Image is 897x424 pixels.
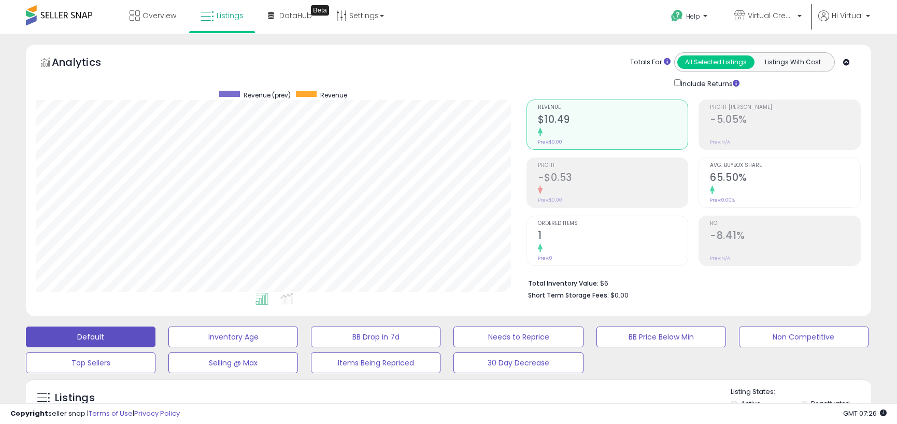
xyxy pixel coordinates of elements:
[168,352,298,373] button: Selling @ Max
[26,327,155,347] button: Default
[26,352,155,373] button: Top Sellers
[710,114,860,128] h2: -5.05%
[538,221,688,227] span: Ordered Items
[279,10,312,21] span: DataHub
[538,114,688,128] h2: $10.49
[528,276,853,289] li: $6
[538,255,552,261] small: Prev: 0
[666,77,752,89] div: Include Returns
[538,197,562,203] small: Prev: $0.00
[538,139,562,145] small: Prev: $0.00
[217,10,244,21] span: Listings
[538,105,688,110] span: Revenue
[754,55,831,69] button: Listings With Cost
[528,291,609,300] b: Short Term Storage Fees:
[453,352,583,373] button: 30 Day Decrease
[143,10,176,21] span: Overview
[731,387,871,397] p: Listing States:
[671,9,684,22] i: Get Help
[538,163,688,168] span: Profit
[663,2,718,34] a: Help
[168,327,298,347] button: Inventory Age
[55,391,95,405] h5: Listings
[677,55,754,69] button: All Selected Listings
[710,105,860,110] span: Profit [PERSON_NAME]
[320,91,347,100] span: Revenue
[311,352,440,373] button: Items Being Repriced
[538,230,688,244] h2: 1
[311,5,329,16] div: Tooltip anchor
[52,55,121,72] h5: Analytics
[811,399,850,408] label: Deactivated
[528,279,599,288] b: Total Inventory Value:
[311,327,440,347] button: BB Drop in 7d
[134,408,180,418] a: Privacy Policy
[710,139,730,145] small: Prev: N/A
[710,172,860,186] h2: 65.50%
[748,10,794,21] span: Virtual Creative USA
[10,409,180,419] div: seller snap | |
[843,408,887,418] span: 2025-10-13 07:26 GMT
[453,327,583,347] button: Needs to Reprice
[710,163,860,168] span: Avg. Buybox Share
[596,327,726,347] button: BB Price Below Min
[244,91,291,100] span: Revenue (prev)
[739,327,868,347] button: Non Competitive
[538,172,688,186] h2: -$0.53
[710,221,860,227] span: ROI
[818,10,870,34] a: Hi Virtual
[710,230,860,244] h2: -8.41%
[89,408,133,418] a: Terms of Use
[741,399,760,408] label: Active
[710,255,730,261] small: Prev: N/A
[832,10,863,21] span: Hi Virtual
[10,408,48,418] strong: Copyright
[630,58,671,67] div: Totals For
[686,12,700,21] span: Help
[710,197,735,203] small: Prev: 0.00%
[610,290,629,300] span: $0.00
